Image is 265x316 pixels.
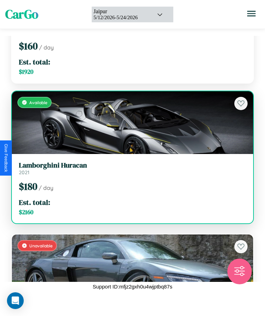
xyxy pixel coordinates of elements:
[19,197,50,207] span: Est. total:
[93,8,148,15] div: Jaipur
[19,208,33,216] span: $ 2160
[29,243,53,248] span: Unavailable
[93,282,172,291] p: Support ID: mfjz2gxh0u4wjptbq87s
[19,169,29,176] span: 2021
[3,144,8,172] div: Give Feedback
[19,180,37,193] span: $ 180
[39,44,54,51] span: / day
[19,57,50,67] span: Est. total:
[19,161,246,169] h3: Lamborghini Huracan
[7,292,24,309] div: Open Intercom Messenger
[5,6,38,23] span: CarGo
[19,39,38,53] span: $ 160
[29,100,47,105] span: Available
[39,184,53,191] span: / day
[93,15,148,21] div: 5 / 12 / 2026 - 5 / 24 / 2026
[19,68,33,76] span: $ 1920
[19,161,246,176] a: Lamborghini Huracan2021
